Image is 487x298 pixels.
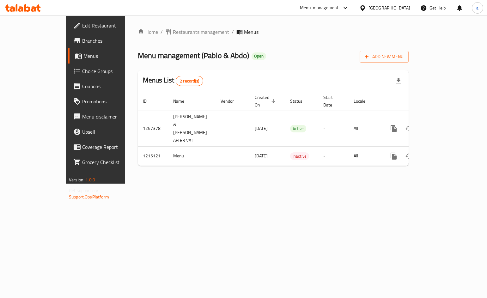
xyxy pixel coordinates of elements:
[82,143,142,151] span: Coverage Report
[365,53,404,61] span: Add New Menu
[69,176,84,184] span: Version:
[255,94,277,109] span: Created On
[168,146,216,166] td: Menu
[68,79,147,94] a: Coupons
[318,111,349,146] td: -
[165,28,229,36] a: Restaurants management
[290,152,309,160] div: Inactive
[168,111,216,146] td: [PERSON_NAME] & [PERSON_NAME] AFTER VAT
[176,76,203,86] div: Total records count
[82,37,142,45] span: Branches
[290,153,309,160] span: Inactive
[68,94,147,109] a: Promotions
[83,52,142,60] span: Menus
[138,48,249,63] span: Menu management ( Pablo & Abdo )
[401,149,417,164] button: Change Status
[82,22,142,29] span: Edit Restaurant
[82,82,142,90] span: Coupons
[290,125,306,132] span: Active
[82,98,142,105] span: Promotions
[255,152,268,160] span: [DATE]
[476,4,478,11] span: a
[68,139,147,155] a: Coverage Report
[360,51,409,63] button: Add New Menu
[386,149,401,164] button: more
[138,92,452,166] table: enhanced table
[138,146,168,166] td: 1215121
[69,186,98,195] span: Get support on:
[138,111,168,146] td: 1267378
[68,48,147,64] a: Menus
[349,146,381,166] td: All
[221,97,242,105] span: Vendor
[349,111,381,146] td: All
[68,155,147,170] a: Grocery Checklist
[143,97,155,105] span: ID
[68,124,147,139] a: Upsell
[85,176,95,184] span: 1.0.0
[354,97,374,105] span: Locale
[176,78,203,84] span: 2 record(s)
[161,28,163,36] li: /
[82,67,142,75] span: Choice Groups
[386,121,401,136] button: more
[391,73,406,88] div: Export file
[69,193,109,201] a: Support.OpsPlatform
[138,28,409,36] nav: breadcrumb
[252,52,266,60] div: Open
[82,113,142,120] span: Menu disclaimer
[255,124,268,132] span: [DATE]
[318,146,349,166] td: -
[173,28,229,36] span: Restaurants management
[401,121,417,136] button: Change Status
[68,109,147,124] a: Menu disclaimer
[300,4,339,12] div: Menu-management
[68,33,147,48] a: Branches
[381,92,452,111] th: Actions
[252,53,266,59] span: Open
[323,94,341,109] span: Start Date
[290,97,311,105] span: Status
[368,4,410,11] div: [GEOGRAPHIC_DATA]
[82,158,142,166] span: Grocery Checklist
[173,97,192,105] span: Name
[143,76,203,86] h2: Menus List
[68,18,147,33] a: Edit Restaurant
[244,28,259,36] span: Menus
[68,64,147,79] a: Choice Groups
[82,128,142,136] span: Upsell
[232,28,234,36] li: /
[138,28,158,36] a: Home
